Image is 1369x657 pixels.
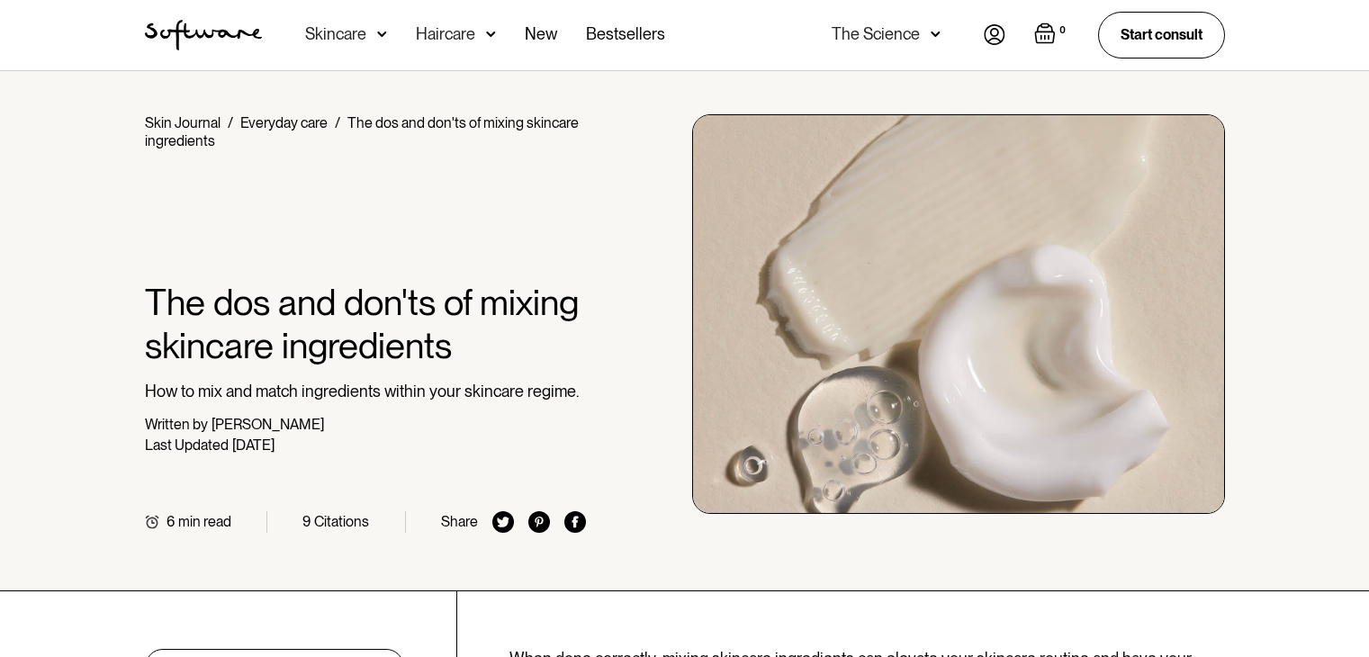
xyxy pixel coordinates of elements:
div: Written by [145,416,208,433]
a: home [145,20,262,50]
div: Last Updated [145,436,229,454]
div: The dos and don'ts of mixing skincare ingredients [145,114,579,149]
img: pinterest icon [528,511,550,533]
img: Software Logo [145,20,262,50]
a: Everyday care [240,114,328,131]
div: Share [441,513,478,530]
a: Open empty cart [1034,22,1069,48]
h1: The dos and don'ts of mixing skincare ingredients [145,281,587,367]
img: facebook icon [564,511,586,533]
div: 9 [302,513,311,530]
img: twitter icon [492,511,514,533]
img: arrow down [377,25,387,43]
div: / [228,114,233,131]
div: [PERSON_NAME] [212,416,324,433]
a: Start consult [1098,12,1225,58]
div: Citations [314,513,369,530]
div: [DATE] [232,436,275,454]
p: How to mix and match ingredients within your skincare regime. [145,382,587,401]
div: Skincare [305,25,366,43]
div: Haircare [416,25,475,43]
div: 0 [1056,22,1069,39]
a: Skin Journal [145,114,221,131]
div: / [335,114,340,131]
img: arrow down [931,25,941,43]
img: arrow down [486,25,496,43]
div: min read [178,513,231,530]
div: The Science [832,25,920,43]
div: 6 [167,513,175,530]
